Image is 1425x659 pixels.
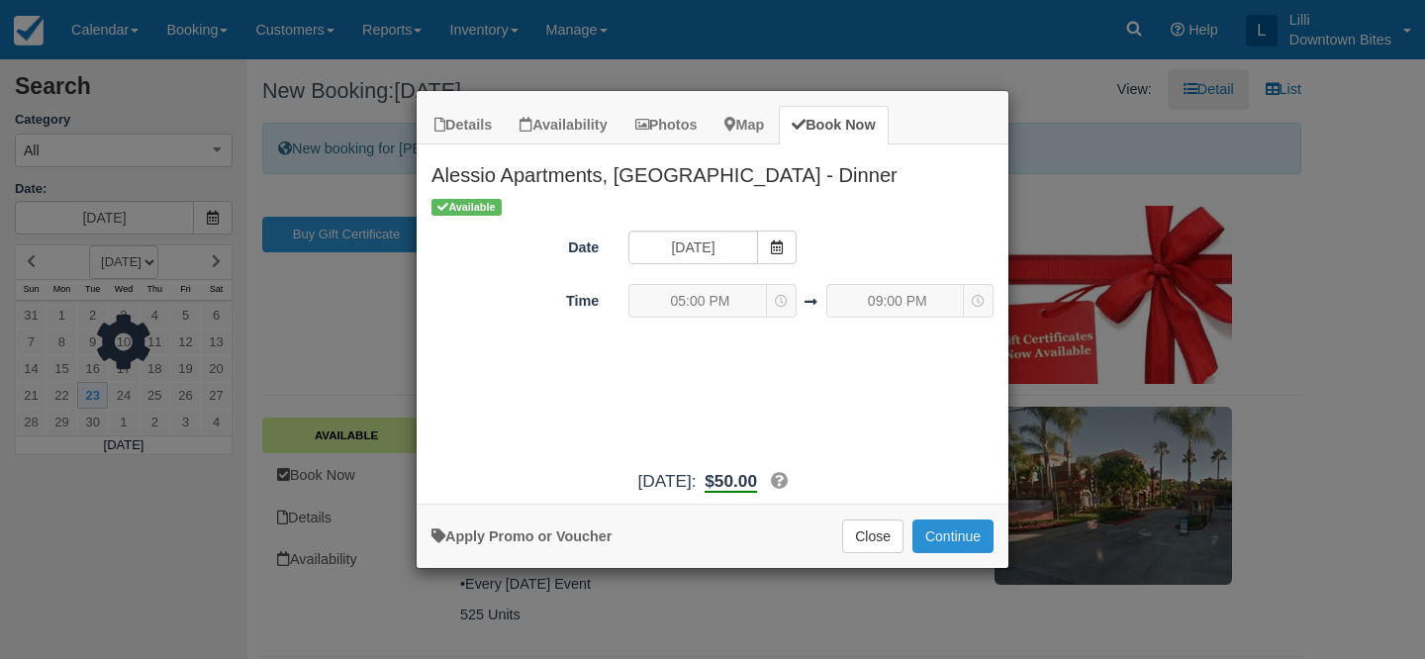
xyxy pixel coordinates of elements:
[705,471,757,491] span: $50.00
[431,199,502,216] span: Available
[417,284,614,312] label: Time
[417,231,614,258] label: Date
[779,106,888,144] a: Book Now
[422,106,505,144] a: Details
[431,528,612,544] a: Apply Voucher
[912,519,994,553] button: Add to Booking
[417,144,1008,494] div: Item Modal
[417,469,1008,494] div: [DATE]:
[712,106,777,144] a: Map
[842,519,903,553] button: Close
[417,144,1008,196] h2: Alessio Apartments, [GEOGRAPHIC_DATA] - Dinner
[507,106,619,144] a: Availability
[622,106,711,144] a: Photos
